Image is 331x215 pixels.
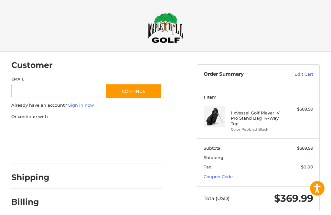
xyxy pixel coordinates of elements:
[204,195,230,201] span: Total (USD)
[297,145,313,151] span: $369.99
[231,127,284,132] li: Color Pebbled Black
[204,145,222,151] span: Subtotal
[274,192,313,204] span: $369.99
[11,197,49,207] h2: Billing
[204,71,278,78] h3: Order Summary
[310,155,313,160] span: --
[11,172,49,182] h2: Shipping
[64,126,112,138] iframe: PayPal-paylater
[204,94,313,100] h3: 1 Item
[11,113,162,120] p: Or continue with
[11,60,53,70] h2: Customer
[278,71,313,78] a: Edit Cart
[278,198,331,215] iframe: Google Customer Reviews
[68,102,94,108] a: Sign in now
[204,155,223,160] span: Shipping
[301,164,313,169] span: $0.00
[148,13,183,43] img: Maple Hill Golf
[9,126,58,138] iframe: PayPal-paypal
[231,110,284,126] h4: 1 x Vessel Golf Player IV Pro Stand Bag 14-Way Top
[105,84,162,99] button: Continue
[204,174,233,179] a: Coupon Code
[9,146,58,157] iframe: PayPal-venmo
[11,76,99,82] label: Email
[11,102,162,109] p: Already have an account?
[204,164,211,169] span: Tax
[286,106,313,113] div: $369.99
